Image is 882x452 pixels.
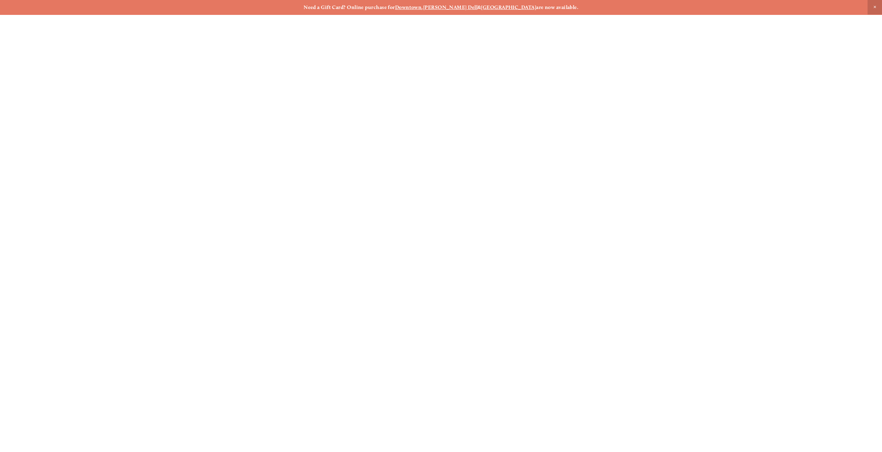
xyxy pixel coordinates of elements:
[395,4,422,10] a: Downtown
[421,4,423,10] strong: ,
[481,4,536,10] a: [GEOGRAPHIC_DATA]
[423,4,478,10] a: [PERSON_NAME] Dell
[536,4,578,10] strong: are now available.
[304,4,395,10] strong: Need a Gift Card? Online purchase for
[478,4,481,10] strong: &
